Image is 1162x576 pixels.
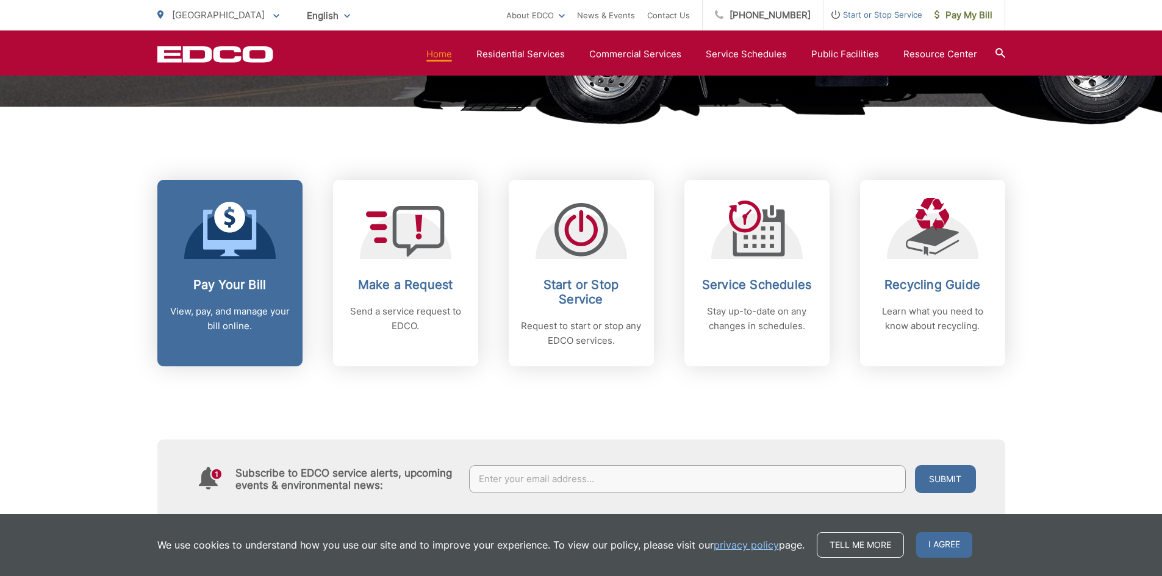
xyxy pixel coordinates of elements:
[903,47,977,62] a: Resource Center
[684,180,830,366] a: Service Schedules Stay up-to-date on any changes in schedules.
[426,47,452,62] a: Home
[915,465,976,493] button: Submit
[860,180,1005,366] a: Recycling Guide Learn what you need to know about recycling.
[157,538,805,552] p: We use cookies to understand how you use our site and to improve your experience. To view our pol...
[577,8,635,23] a: News & Events
[345,304,466,333] p: Send a service request to EDCO.
[697,304,817,333] p: Stay up-to-date on any changes in schedules.
[706,47,787,62] a: Service Schedules
[170,277,290,292] h2: Pay Your Bill
[916,532,972,558] span: I agree
[714,538,779,552] a: privacy policy
[521,277,642,307] h2: Start or Stop Service
[872,277,993,292] h2: Recycling Guide
[521,319,642,348] p: Request to start or stop any EDCO services.
[697,277,817,292] h2: Service Schedules
[589,47,681,62] a: Commercial Services
[647,8,690,23] a: Contact Us
[333,180,478,366] a: Make a Request Send a service request to EDCO.
[345,277,466,292] h2: Make a Request
[170,304,290,333] p: View, pay, and manage your bill online.
[817,532,904,558] a: Tell me more
[872,304,993,333] p: Learn what you need to know about recycling.
[469,465,906,493] input: Enter your email address...
[157,180,303,366] a: Pay Your Bill View, pay, and manage your bill online.
[172,9,265,21] span: [GEOGRAPHIC_DATA]
[934,8,992,23] span: Pay My Bill
[235,467,457,491] h4: Subscribe to EDCO service alerts, upcoming events & environmental news:
[476,47,565,62] a: Residential Services
[298,5,359,26] span: English
[157,46,273,63] a: EDCD logo. Return to the homepage.
[506,8,565,23] a: About EDCO
[811,47,879,62] a: Public Facilities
